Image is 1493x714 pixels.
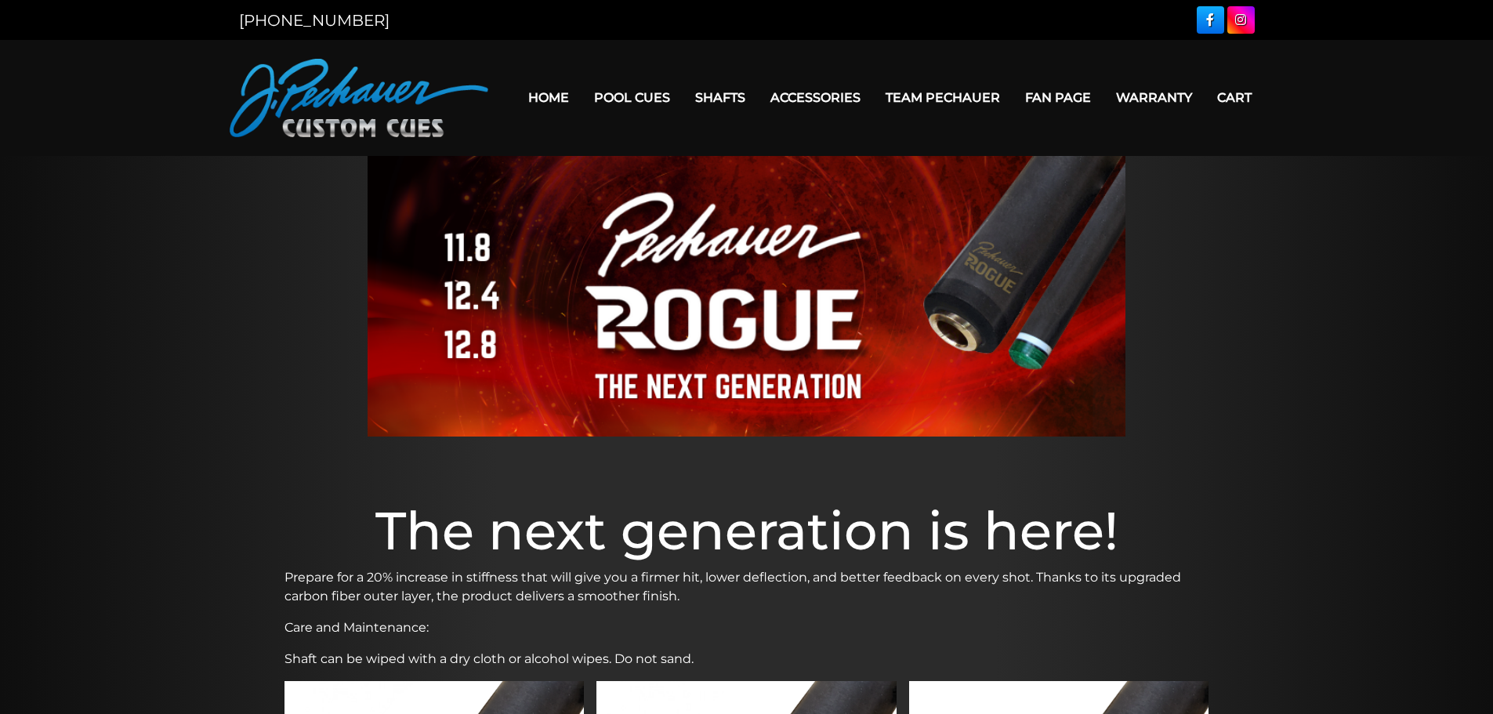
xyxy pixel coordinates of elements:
a: [PHONE_NUMBER] [239,11,390,30]
a: Cart [1205,78,1264,118]
a: Team Pechauer [873,78,1013,118]
a: Pool Cues [582,78,683,118]
h1: The next generation is here! [284,499,1209,562]
a: Fan Page [1013,78,1103,118]
a: Home [516,78,582,118]
a: Accessories [758,78,873,118]
img: Pechauer Custom Cues [230,59,488,137]
p: Prepare for a 20% increase in stiffness that will give you a firmer hit, lower deflection, and be... [284,568,1209,606]
a: Warranty [1103,78,1205,118]
a: Shafts [683,78,758,118]
p: Shaft can be wiped with a dry cloth or alcohol wipes. Do not sand. [284,650,1209,669]
p: Care and Maintenance: [284,618,1209,637]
